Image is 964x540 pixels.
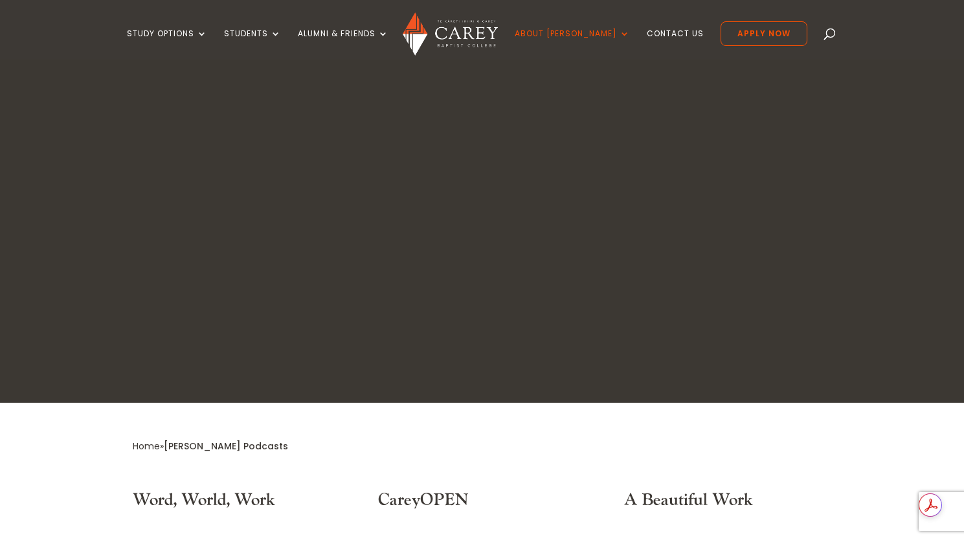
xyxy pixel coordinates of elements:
a: Students [224,29,281,60]
img: Carey Baptist College [403,12,498,56]
h1: A Beautiful Work [624,490,831,517]
a: Home [133,440,160,453]
a: Alumni & Friends [298,29,388,60]
a: Contact Us [647,29,704,60]
a: Apply Now [721,21,807,46]
a: About [PERSON_NAME] [515,29,630,60]
span: » [133,440,288,453]
h1: Word, World, Work [133,490,340,517]
h1: CareyOPEN [378,490,585,517]
span: [PERSON_NAME] Podcasts [164,440,288,453]
a: Study Options [127,29,207,60]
